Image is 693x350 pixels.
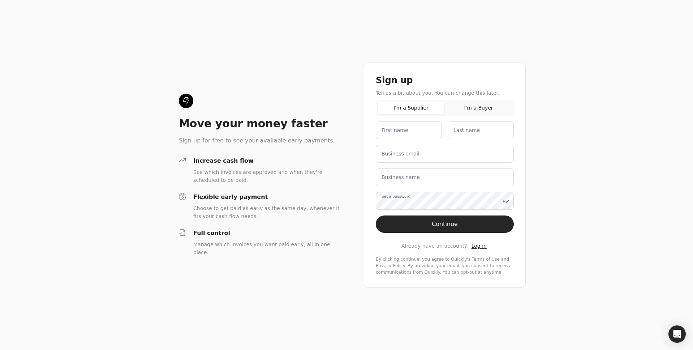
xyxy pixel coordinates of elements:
div: Move your money faster [179,117,341,131]
div: Full control [193,229,341,238]
label: Set a password [382,194,410,200]
label: Business name [382,174,420,181]
div: See which invoices are approved and when they're scheduled to be paid. [193,168,341,184]
span: Log in [472,243,487,249]
div: Choose to get paid as early as the same day, whenever it fits your cash flow needs. [193,204,341,220]
span: Already have an account? [401,242,467,250]
div: Open Intercom Messenger [668,325,686,343]
button: Continue [376,215,514,233]
label: Last name [453,127,480,134]
div: Tell us a bit about you. You can change this later. [376,89,514,97]
div: Sign up for free to see your available early payments. [179,136,341,145]
div: Increase cash flow [193,157,341,165]
div: Manage which invoices you want paid early, all in one place. [193,240,341,256]
div: Flexible early payment [193,193,341,201]
label: Business email [382,150,419,158]
button: Log in [470,242,488,250]
label: First name [382,127,408,134]
a: Log in [472,242,487,250]
div: By clicking continue, you agree to Quickly's and . By providing your email, you consent to receiv... [376,256,514,276]
button: I'm a Buyer [445,102,512,114]
button: I'm a Supplier [377,102,445,114]
a: privacy-policy [376,263,405,268]
a: terms-of-service [472,257,500,262]
div: Sign up [376,74,514,86]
